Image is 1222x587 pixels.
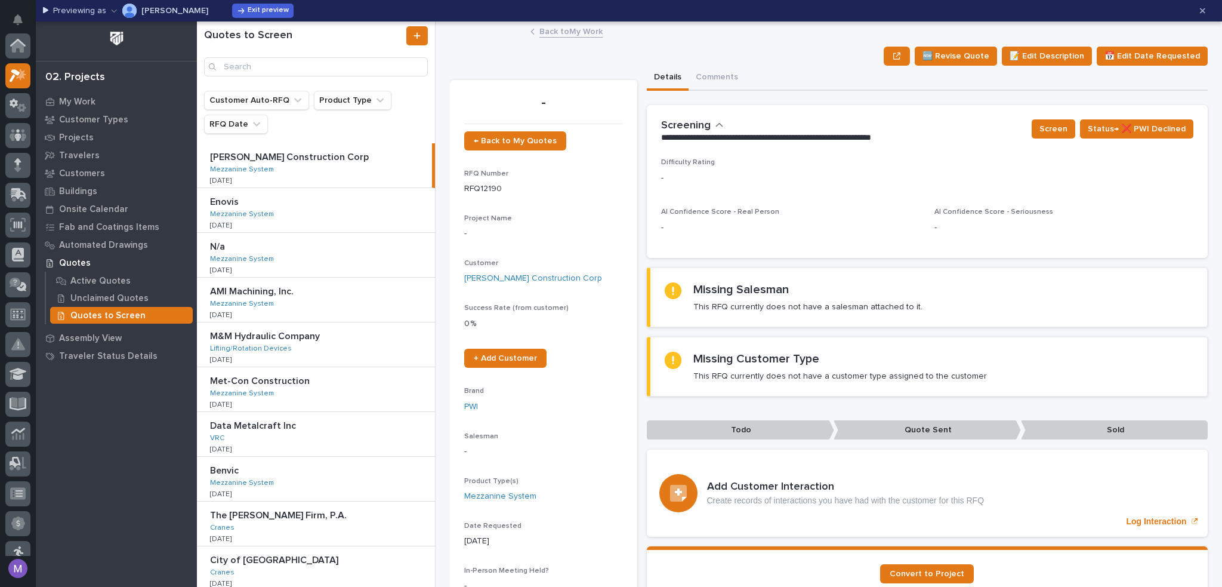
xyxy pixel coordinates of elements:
[5,556,30,581] button: users-avatar
[197,367,435,412] a: Met-Con ConstructionMet-Con Construction Mezzanine System [DATE]
[15,14,30,33] div: Notifications
[210,266,232,275] p: [DATE]
[210,434,224,442] a: VRC
[915,47,997,66] button: 🆕 Revise Quote
[36,93,197,110] a: My Work
[890,570,964,578] span: Convert to Project
[464,183,623,195] p: RFQ12190
[464,567,549,574] span: In-Person Meeting Held?
[210,418,298,432] p: Data Metalcraft Inc
[197,278,435,322] a: AMI Machining, Inc.AMI Machining, Inc. Mezzanine System [DATE]
[464,445,623,458] p: -
[46,307,197,324] a: Quotes to Screen
[248,6,289,16] span: Exit preview
[1032,119,1075,139] button: Screen
[197,143,435,188] a: [PERSON_NAME] Construction Corp[PERSON_NAME] Construction Corp Mezzanine System [DATE]
[934,222,1193,234] p: -
[880,564,974,583] a: Convert to Project
[210,524,234,532] a: Cranes
[36,110,197,128] a: Customer Types
[36,329,197,347] a: Assembly View
[70,276,131,287] p: Active Quotes
[36,146,197,164] a: Travelers
[210,568,234,577] a: Cranes
[36,236,197,254] a: Automated Drawings
[210,389,274,398] a: Mezzanine System
[210,373,312,387] p: Met-Con Construction
[204,29,404,42] h1: Quotes to Screen
[647,450,1208,537] a: Log Interaction
[1002,47,1092,66] button: 📝 Edit Description
[1104,49,1200,63] span: 📅 Edit Date Requested
[59,240,148,251] p: Automated Drawings
[36,254,197,272] a: Quotes
[210,194,241,208] p: Enovis
[1010,49,1084,63] span: 📝 Edit Description
[70,293,149,304] p: Unclaimed Quotes
[210,552,341,566] p: City of [GEOGRAPHIC_DATA]
[53,6,106,16] p: Previewing as
[59,204,128,215] p: Onsite Calendar
[464,523,521,530] span: Date Requested
[141,7,208,15] p: [PERSON_NAME]
[36,347,197,365] a: Traveler Status Details
[210,311,232,319] p: [DATE]
[1080,119,1193,139] button: Status→ ❌ PWI Declined
[59,133,94,143] p: Projects
[210,508,349,521] p: The [PERSON_NAME] Firm, P.A.
[210,284,296,297] p: AMI Machining, Inc.
[647,420,834,440] p: Todo
[210,535,232,543] p: [DATE]
[464,318,623,330] p: 0 %
[474,137,557,145] span: ← Back to My Quotes
[59,186,97,197] p: Buildings
[210,255,274,263] a: Mezzanine System
[210,463,241,477] p: Benvic
[232,4,294,18] button: Exit preview
[59,333,122,344] p: Assembly View
[36,164,197,182] a: Customers
[210,165,274,174] a: Mezzanine System
[70,311,146,321] p: Quotes to Screen
[210,210,274,219] a: Mezzanine System
[1097,47,1208,66] button: 📅 Edit Date Requested
[210,345,292,353] a: Lifting/Rotation Devices
[693,352,819,366] h2: Missing Customer Type
[661,222,920,234] p: -
[661,159,715,166] span: Difficulty Rating
[45,71,105,84] div: 02. Projects
[210,356,232,364] p: [DATE]
[210,177,232,185] p: [DATE]
[36,182,197,200] a: Buildings
[59,97,95,107] p: My Work
[106,27,128,50] img: Workspace Logo
[1021,420,1208,440] p: Sold
[464,305,569,312] span: Success Rate (from customer)
[111,1,208,20] button: Michelle Moore[PERSON_NAME]
[197,233,435,278] a: N/aN/a Mezzanine System [DATE]
[197,412,435,457] a: Data Metalcraft IncData Metalcraft Inc VRC [DATE]
[464,272,602,285] a: [PERSON_NAME] Construction Corp
[707,481,985,494] h3: Add Customer Interaction
[314,91,391,110] button: Product Type
[661,172,1194,185] p: -
[693,302,922,312] p: This RFQ currently does not have a salesman attached to it.
[204,91,309,110] button: Customer Auto-RFQ
[464,349,547,368] a: + Add Customer
[59,258,91,269] p: Quotes
[59,222,159,233] p: Fab and Coatings Items
[922,49,989,63] span: 🆕 Revise Quote
[210,490,232,499] p: [DATE]
[934,208,1053,216] span: AI Confidence Score - Seriousness
[1039,122,1067,136] span: Screen
[661,119,724,133] button: Screening
[210,239,227,253] p: N/a
[464,228,623,240] p: -
[59,351,158,362] p: Traveler Status Details
[1126,517,1186,527] p: Log Interaction
[210,328,322,342] p: M&M Hydraulic Company
[693,371,987,382] p: This RFQ currently does not have a customer type assigned to the customer
[661,119,711,133] h2: Screening
[46,272,197,289] a: Active Quotes
[197,188,435,233] a: EnovisEnovis Mezzanine System [DATE]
